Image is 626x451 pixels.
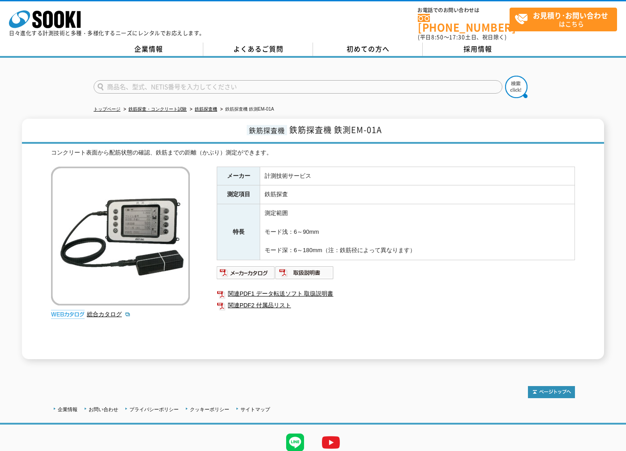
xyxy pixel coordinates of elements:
a: 取扱説明書 [275,271,334,278]
a: [PHONE_NUMBER] [418,14,510,32]
img: 鉄筋探査機 鉄測EM-01A [51,167,190,305]
p: 日々進化する計測技術と多種・多様化するニーズにレンタルでお応えします。 [9,30,205,36]
a: メーカーカタログ [217,271,275,278]
a: 初めての方へ [313,43,423,56]
span: 初めての方へ [347,44,390,54]
div: コンクリート表面から配筋状態の確認、鉄筋までの距離（かぶり）測定ができます。 [51,148,575,158]
a: 企業情報 [94,43,203,56]
span: お電話でのお問い合わせは [418,8,510,13]
td: 測定範囲 モード浅：6～90mm モード深：6～180mm（注：鉄筋径によって異なります） [260,204,575,260]
a: 企業情報 [58,407,77,412]
span: 8:50 [431,33,444,41]
img: メーカーカタログ [217,266,275,280]
li: 鉄筋探査機 鉄測EM-01A [219,105,274,114]
th: メーカー [217,167,260,185]
a: トップページ [94,107,120,112]
a: サイトマップ [240,407,270,412]
td: 計測技術サービス [260,167,575,185]
td: 鉄筋探査 [260,185,575,204]
span: (平日 ～ 土日、祝日除く) [418,33,506,41]
a: 関連PDF2 付属品リスト [217,300,575,311]
a: 関連PDF1 データ転送ソフト 取扱説明書 [217,288,575,300]
a: 総合カタログ [87,311,131,318]
a: クッキーポリシー [190,407,229,412]
img: webカタログ [51,310,85,319]
a: お見積り･お問い合わせはこちら [510,8,617,31]
input: 商品名、型式、NETIS番号を入力してください [94,80,502,94]
th: 特長 [217,204,260,260]
span: はこちら [515,8,617,30]
img: 取扱説明書 [275,266,334,280]
span: 鉄筋探査機 [247,125,287,135]
a: 採用情報 [423,43,532,56]
a: 鉄筋探査・コンクリート試験 [129,107,187,112]
img: btn_search.png [505,76,527,98]
strong: お見積り･お問い合わせ [533,10,608,21]
img: トップページへ [528,386,575,398]
th: 測定項目 [217,185,260,204]
span: 鉄筋探査機 鉄測EM-01A [289,124,382,136]
span: 17:30 [449,33,465,41]
a: 鉄筋探査機 [195,107,217,112]
a: よくあるご質問 [203,43,313,56]
a: プライバシーポリシー [129,407,179,412]
a: お問い合わせ [89,407,118,412]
